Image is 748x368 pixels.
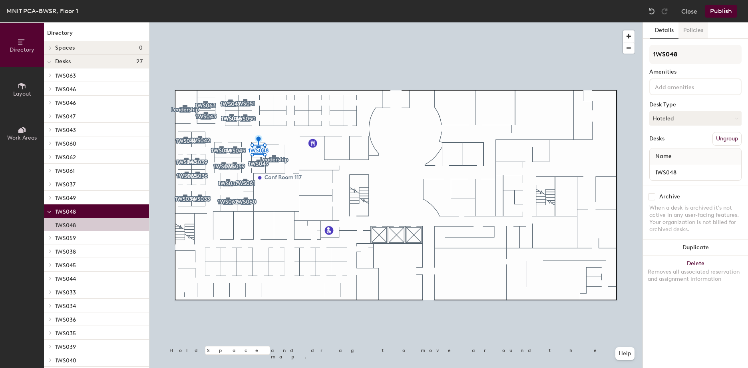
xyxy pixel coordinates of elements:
[55,357,76,364] span: 1WS040
[136,58,143,65] span: 27
[10,46,34,53] span: Directory
[44,29,149,41] h1: Directory
[649,136,664,142] div: Desks
[651,149,676,164] span: Name
[651,167,740,178] input: Unnamed desk
[55,248,76,255] span: 1WS038
[712,132,742,146] button: Ungroup
[660,7,668,15] img: Redo
[648,7,656,15] img: Undo
[678,22,708,39] button: Policies
[55,168,75,174] span: 1WS061
[55,58,71,65] span: Desks
[55,303,76,310] span: 1WS034
[13,90,31,97] span: Layout
[55,235,76,242] span: 1WS059
[55,140,76,147] span: 1WS060
[649,204,742,233] div: When a desk is archived it's not active in any user-facing features. Your organization is not bil...
[55,208,76,215] span: 1WS048
[55,276,76,282] span: 1WS044
[649,102,742,108] div: Desk Type
[648,268,743,283] div: Removes all associated reservation and assignment information
[55,100,76,106] span: 1WS046
[653,82,725,91] input: Add amenities
[55,262,76,269] span: 1WS045
[55,344,76,350] span: 1WS039
[643,256,748,291] button: DeleteRemoves all associated reservation and assignment information
[55,127,76,134] span: 1WS043
[55,316,76,323] span: 1WS036
[6,6,78,16] div: MNIT PCA-BWSR, Floor 1
[55,86,76,93] span: 1WS046
[681,5,697,18] button: Close
[649,111,742,126] button: Hoteled
[55,181,76,188] span: 1WS037
[55,72,76,79] span: 1WS063
[615,347,635,360] button: Help
[55,45,75,51] span: Spaces
[55,289,76,296] span: 1WS033
[7,134,37,141] span: Work Areas
[55,330,76,337] span: 1WS035
[139,45,143,51] span: 0
[705,5,737,18] button: Publish
[55,195,76,202] span: 1WS049
[649,69,742,75] div: Amenities
[55,154,76,161] span: 1WS062
[659,194,680,200] div: Archive
[55,220,76,229] p: 1WS048
[650,22,678,39] button: Details
[55,113,76,120] span: 1WS047
[643,240,748,256] button: Duplicate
